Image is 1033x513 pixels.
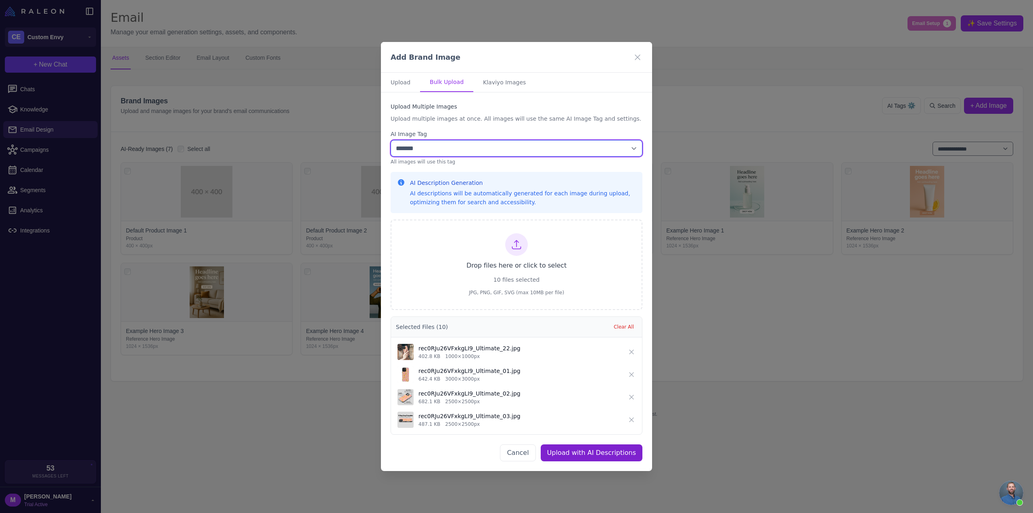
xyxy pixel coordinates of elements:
h4: Selected Files (10) [396,322,448,331]
span: 10 files selected [493,275,540,284]
p: 2500×2500px [445,421,480,428]
p: 487.1 KB [418,421,440,428]
p: rec0RJu26VFxkgLI9_Ultimate_03.jpg [418,412,521,421]
p: 1000×1000px [445,353,480,360]
p: 682.1 KB [418,398,440,405]
button: Bulk Upload [420,73,473,92]
p: rec0RJu26VFxkgLI9_Ultimate_01.jpg [418,366,521,375]
button: Clear All [611,322,637,332]
span: Drop files here or click to select [466,261,567,270]
button: Upload with AI Descriptions [541,444,642,461]
button: Cancel [500,444,535,461]
img: 2Q== [397,389,414,405]
span: JPG, PNG, GIF, SVG (max 10MB per file) [469,289,564,296]
button: Remove file [627,393,636,401]
img: Z [397,344,414,360]
p: 402.8 KB [418,353,440,360]
button: Remove file [627,348,636,356]
label: AI Image Tag [391,130,642,138]
p: All images will use this tag [391,158,642,165]
button: Remove file [627,371,636,379]
p: 642.4 KB [418,375,440,383]
button: Remove file [627,416,636,424]
p: 3000×3000px [445,375,480,383]
p: AI descriptions will be automatically generated for each image during upload, optimizing them for... [410,189,636,207]
img: 9k= [397,366,414,383]
button: Klaviyo Images [473,73,535,92]
img: 9k= [397,412,414,428]
p: 2500×2500px [445,398,480,405]
h3: AI Description Generation [410,178,636,187]
a: Open chat [999,481,1023,505]
h3: Add Brand Image [391,52,460,63]
button: Upload [381,73,420,92]
p: Upload multiple images at once. All images will use the same AI Image Tag and settings. [391,114,642,123]
p: rec0RJu26VFxkgLI9_Ultimate_02.jpg [418,389,521,398]
h3: Upload Multiple Images [391,102,642,111]
p: rec0RJu26VFxkgLI9_Ultimate_22.jpg [418,344,521,353]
